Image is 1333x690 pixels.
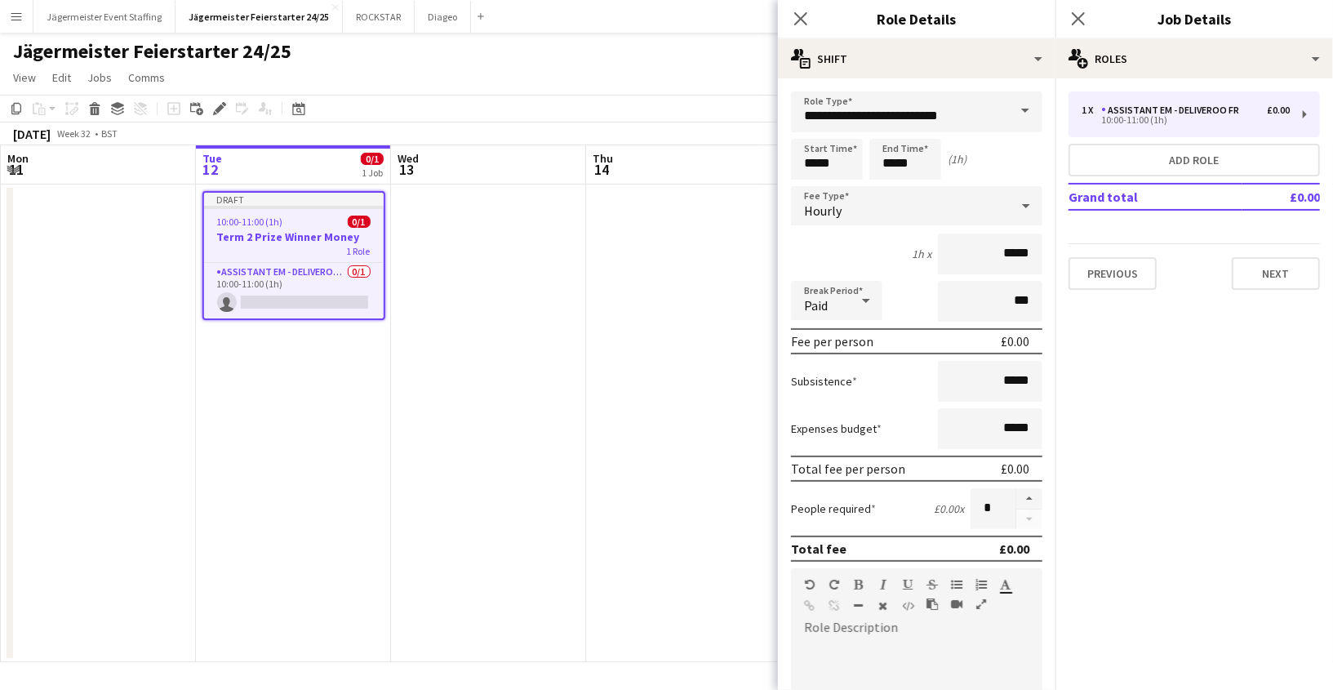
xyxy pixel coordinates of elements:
button: Clear Formatting [878,599,889,612]
button: Add role [1069,144,1320,176]
span: Mon [7,151,29,166]
button: Bold [853,578,864,591]
span: Wed [398,151,419,166]
button: HTML Code [902,599,913,612]
a: Jobs [81,67,118,88]
button: Strikethrough [926,578,938,591]
span: Tue [202,151,222,166]
div: £0.00 [1267,105,1290,116]
span: 11 [5,160,29,179]
span: 1 Role [347,245,371,257]
span: Paid [804,297,828,314]
td: £0.00 [1242,184,1320,210]
button: Increase [1016,488,1042,510]
a: Comms [122,67,171,88]
div: 1h x [912,247,931,261]
div: 1 x [1082,105,1101,116]
div: 1 Job [362,167,383,179]
div: Assistant EM - Deliveroo FR [1101,105,1246,116]
div: Roles [1055,39,1333,78]
span: 0/1 [348,216,371,228]
a: Edit [46,67,78,88]
span: 13 [395,160,419,179]
button: Next [1232,257,1320,290]
span: 12 [200,160,222,179]
button: Text Color [1000,578,1011,591]
td: Grand total [1069,184,1242,210]
div: £0.00 [1001,333,1029,349]
button: ROCKSTAR [343,1,415,33]
span: 10:00-11:00 (1h) [217,216,283,228]
button: Paste as plain text [926,598,938,611]
div: [DATE] [13,126,51,142]
span: Edit [52,70,71,85]
app-card-role: Assistant EM - Deliveroo FR0/110:00-11:00 (1h) [204,263,384,318]
div: £0.00 [999,541,1029,557]
label: People required [791,501,876,516]
app-job-card: Draft10:00-11:00 (1h)0/1Term 2 Prize Winner Money1 RoleAssistant EM - Deliveroo FR0/110:00-11:00 ... [202,191,385,320]
button: Jägermeister Feierstarter 24/25 [176,1,343,33]
button: Insert video [951,598,962,611]
button: Jägermeister Event Staffing [33,1,176,33]
div: Shift [778,39,1055,78]
button: Undo [804,578,815,591]
a: View [7,67,42,88]
span: 14 [590,160,613,179]
div: Total fee [791,541,846,557]
span: Thu [593,151,613,166]
h1: Jägermeister Feierstarter 24/25 [13,39,291,64]
div: £0.00 x [934,501,964,516]
div: Draft [204,193,384,206]
button: Diageo [415,1,471,33]
h3: Role Details [778,8,1055,29]
span: Hourly [804,203,842,219]
button: Fullscreen [975,598,987,611]
div: BST [101,127,118,140]
span: 0/1 [361,153,384,165]
span: Jobs [87,70,112,85]
label: Subsistence [791,374,857,389]
h3: Job Details [1055,8,1333,29]
h3: Term 2 Prize Winner Money [204,229,384,244]
span: Week 32 [54,127,95,140]
button: Redo [829,578,840,591]
label: Expenses budget [791,421,882,436]
button: Ordered List [975,578,987,591]
div: £0.00 [1001,461,1029,477]
div: (1h) [948,152,966,167]
button: Italic [878,578,889,591]
button: Unordered List [951,578,962,591]
button: Underline [902,578,913,591]
div: Fee per person [791,333,873,349]
div: 10:00-11:00 (1h) [1082,116,1290,124]
span: View [13,70,36,85]
span: Comms [128,70,165,85]
button: Previous [1069,257,1157,290]
button: Horizontal Line [853,599,864,612]
div: Total fee per person [791,461,905,477]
